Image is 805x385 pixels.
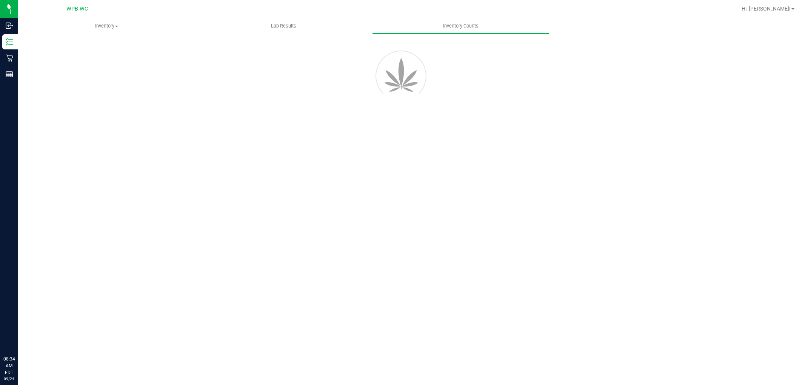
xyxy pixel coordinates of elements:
[18,23,195,29] span: Inventory
[742,6,791,12] span: Hi, [PERSON_NAME]!
[433,23,489,29] span: Inventory Counts
[6,38,13,46] inline-svg: Inventory
[6,54,13,62] inline-svg: Retail
[6,71,13,78] inline-svg: Reports
[372,18,549,34] a: Inventory Counts
[3,376,15,382] p: 09/24
[66,6,88,12] span: WPB WC
[195,18,372,34] a: Lab Results
[261,23,306,29] span: Lab Results
[3,356,15,376] p: 08:34 AM EDT
[6,22,13,29] inline-svg: Inbound
[18,18,195,34] a: Inventory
